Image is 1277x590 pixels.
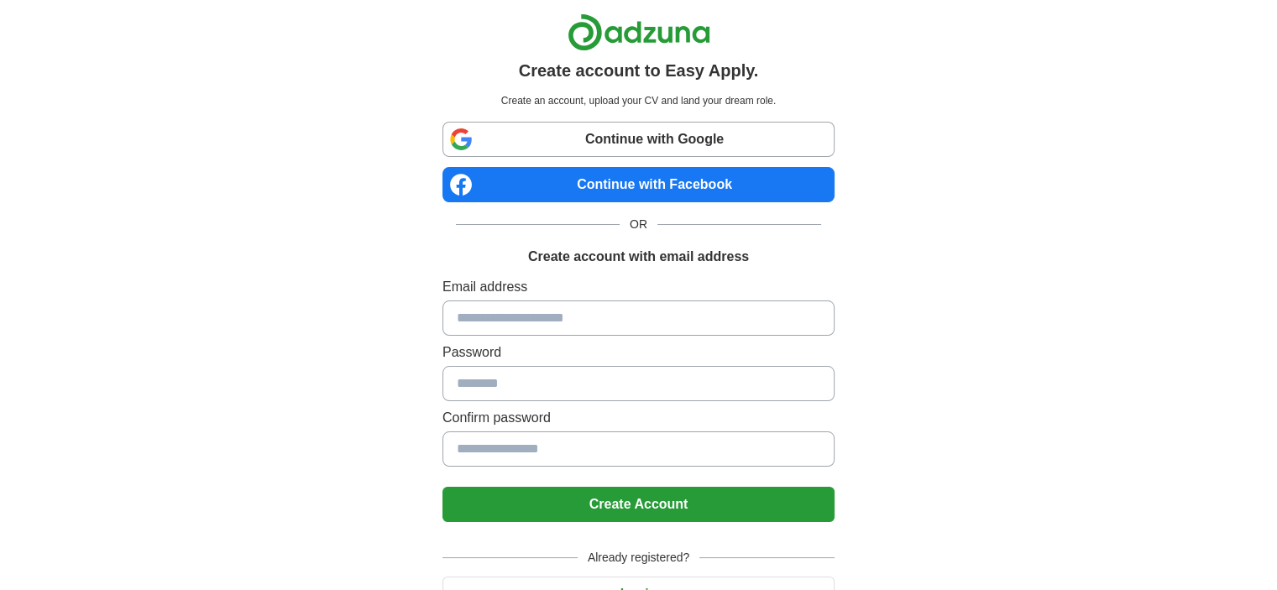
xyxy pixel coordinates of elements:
label: Password [442,342,835,363]
span: Already registered? [578,549,699,567]
h1: Create account to Easy Apply. [519,58,759,83]
span: OR [620,216,657,233]
a: Continue with Google [442,122,835,157]
button: Create Account [442,487,835,522]
label: Email address [442,277,835,297]
p: Create an account, upload your CV and land your dream role. [446,93,831,108]
h1: Create account with email address [528,247,749,267]
img: Adzuna logo [568,13,710,51]
a: Continue with Facebook [442,167,835,202]
label: Confirm password [442,408,835,428]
